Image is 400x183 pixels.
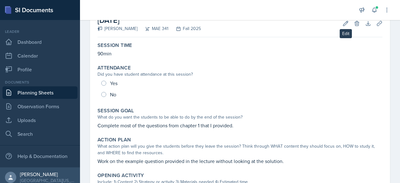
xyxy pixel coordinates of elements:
a: Profile [2,63,77,76]
label: Action Plan [97,137,131,143]
div: Did you have student attendance at this session? [97,71,382,78]
a: Search [2,128,77,140]
p: Work on the example question provided in the lecture without looking at the solution. [97,157,382,165]
a: Calendar [2,49,77,62]
div: [PERSON_NAME] [97,25,137,32]
div: Leader [2,29,77,34]
label: Session Time [97,42,132,48]
a: Uploads [2,114,77,126]
label: Session Goal [97,108,134,114]
button: Edit [340,18,351,29]
div: MAE 341 [137,25,168,32]
p: Complete most of the questions from chapter 1 that I provided. [97,122,382,129]
p: 90min [97,50,382,57]
a: Observation Forms [2,100,77,113]
div: [PERSON_NAME] [20,171,75,177]
h2: [DATE] [97,15,201,26]
div: Fall 2025 [168,25,201,32]
div: What action plan will you give the students before they leave the session? Think through WHAT con... [97,143,382,156]
label: Opening Activity [97,172,144,179]
label: Attendance [97,65,131,71]
a: Dashboard [2,36,77,48]
a: Planning Sheets [2,86,77,99]
div: Help & Documentation [2,150,77,162]
div: Documents [2,79,77,85]
div: What do you want the students to be able to do by the end of the session? [97,114,382,120]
